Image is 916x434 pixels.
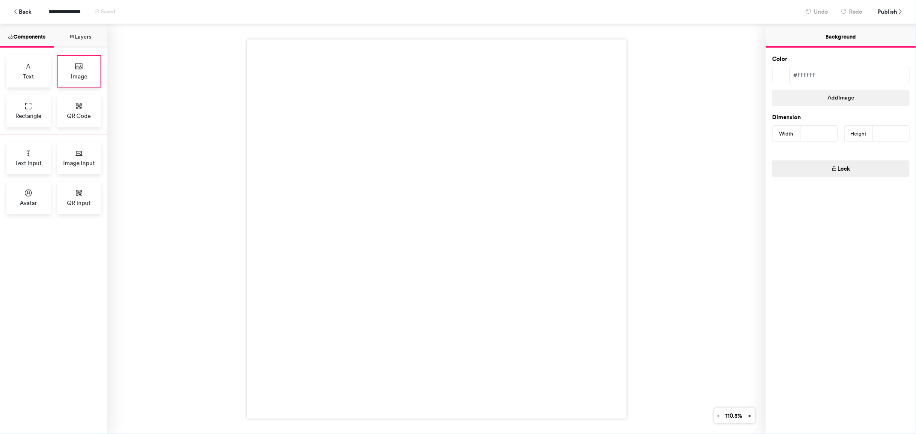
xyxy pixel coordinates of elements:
[9,4,36,19] button: Back
[15,159,42,167] span: Text Input
[101,9,115,15] span: Saved
[766,24,916,48] button: Background
[23,72,34,81] span: Text
[71,72,87,81] span: Image
[20,199,37,207] span: Avatar
[772,113,801,122] label: Dimension
[877,4,897,19] span: Publish
[772,90,910,106] button: AddImage
[15,112,41,120] span: Rectangle
[54,24,107,48] button: Layers
[714,408,723,423] button: -
[63,159,95,167] span: Image Input
[845,126,873,142] div: Height
[772,160,910,177] button: Lock
[773,126,800,142] div: Width
[772,55,787,63] label: Color
[871,4,907,19] button: Publish
[745,408,755,423] button: +
[67,112,91,120] span: QR Code
[67,199,91,207] span: QR Input
[873,391,906,424] iframe: Drift Widget Chat Controller
[722,408,746,423] button: 110.5%
[790,67,909,83] div: #ffffff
